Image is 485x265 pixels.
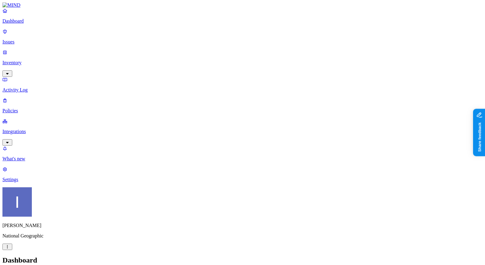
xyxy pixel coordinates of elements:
img: MIND [2,2,21,8]
img: Itai Schwartz [2,187,32,217]
p: Dashboard [2,18,483,24]
p: Integrations [2,129,483,134]
a: Settings [2,166,483,182]
a: Policies [2,98,483,114]
h2: Dashboard [2,256,483,264]
p: National Geographic [2,233,483,239]
p: Activity Log [2,87,483,93]
p: Issues [2,39,483,45]
a: Issues [2,29,483,45]
p: [PERSON_NAME] [2,223,483,228]
p: Settings [2,177,483,182]
p: Inventory [2,60,483,65]
p: What's new [2,156,483,162]
a: Inventory [2,50,483,76]
a: MIND [2,2,483,8]
p: Policies [2,108,483,114]
a: Integrations [2,118,483,145]
a: Dashboard [2,8,483,24]
a: What's new [2,146,483,162]
a: Activity Log [2,77,483,93]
